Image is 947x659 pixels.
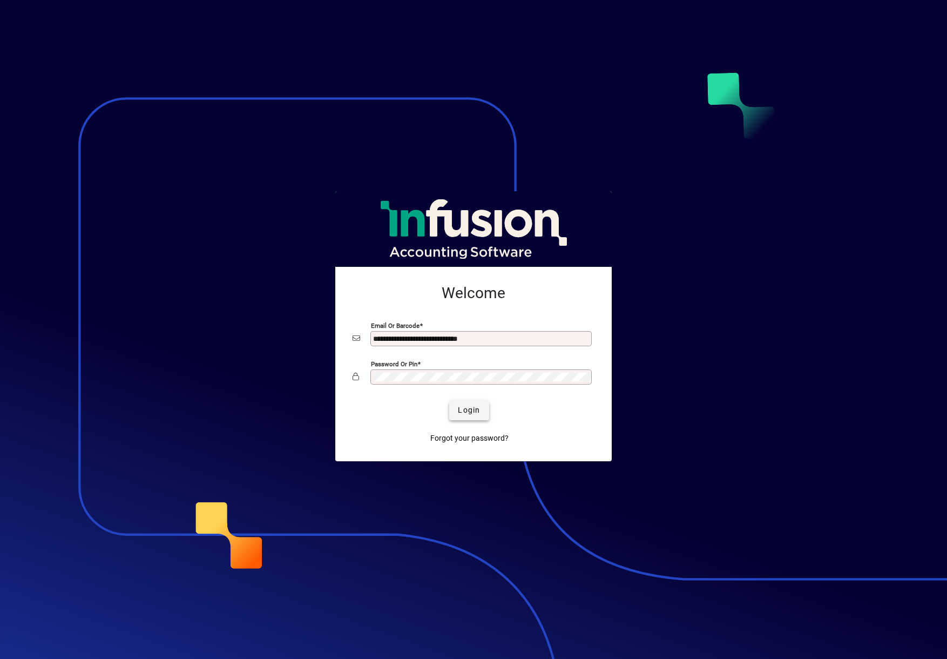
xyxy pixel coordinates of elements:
[430,433,509,444] span: Forgot your password?
[371,321,420,329] mat-label: Email or Barcode
[449,401,489,420] button: Login
[371,360,417,367] mat-label: Password or Pin
[458,405,480,416] span: Login
[426,429,513,448] a: Forgot your password?
[353,284,594,302] h2: Welcome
